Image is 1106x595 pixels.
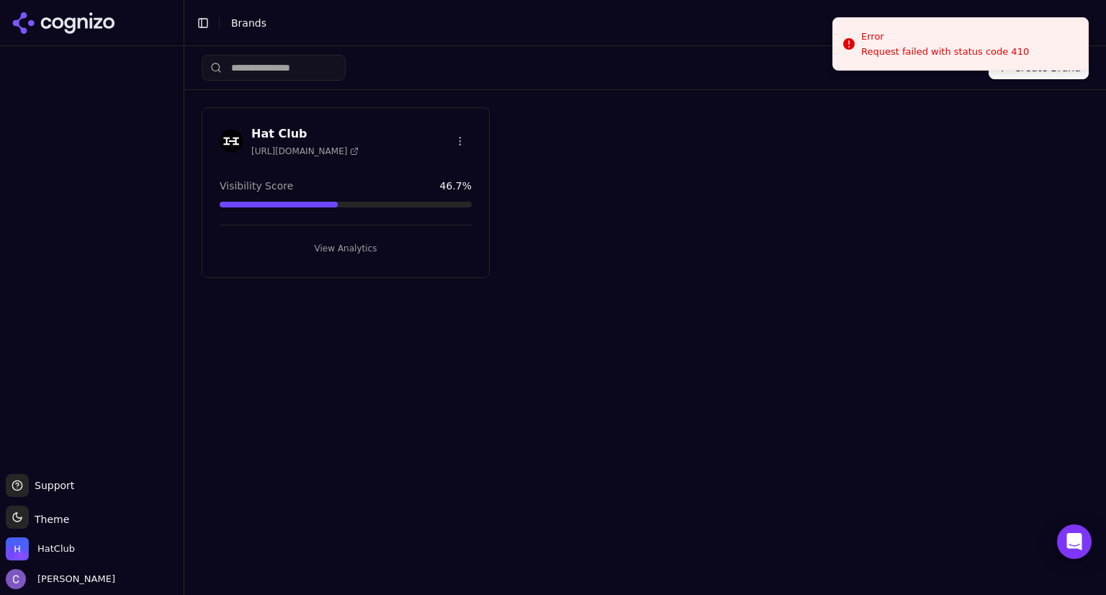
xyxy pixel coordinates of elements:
button: Open user button [6,569,115,589]
button: Open organization switcher [6,537,75,560]
span: [PERSON_NAME] [32,573,115,586]
nav: breadcrumb [231,16,1066,30]
span: Brands [231,17,266,29]
span: Theme [29,514,69,525]
img: HatClub [6,537,29,560]
span: [URL][DOMAIN_NAME] [251,146,359,157]
img: Chris Hayes [6,569,26,589]
div: Open Intercom Messenger [1057,524,1092,559]
span: Support [29,478,74,493]
h3: Hat Club [251,125,359,143]
span: Visibility Score [220,179,293,193]
span: HatClub [37,542,75,555]
span: 46.7 % [440,179,472,193]
div: Error [861,30,1029,44]
img: Hat Club [220,130,243,153]
button: View Analytics [220,237,472,260]
div: Request failed with status code 410 [861,45,1029,58]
